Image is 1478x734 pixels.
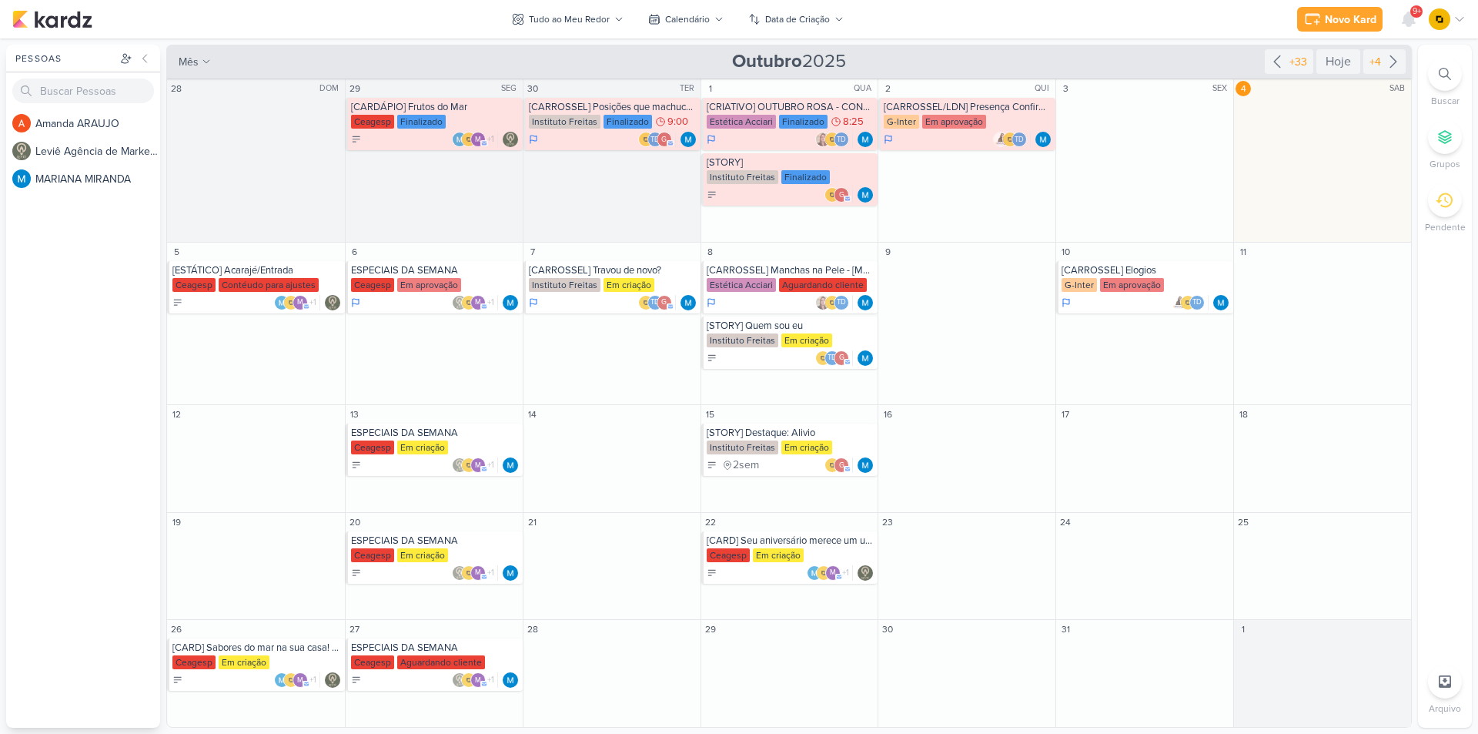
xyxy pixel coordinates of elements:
img: Leviê Agência de Marketing Digital [325,295,340,310]
div: Colaboradores: Tatiane Acciari, IDBOX - Agência de Design, Thais de carvalho [815,295,853,310]
div: A Fazer [172,675,183,685]
div: A Fazer [707,460,717,471]
div: 10 [1058,244,1073,260]
div: 6 [347,244,363,260]
img: Amannda Primo [993,132,1008,147]
div: 7 [525,244,540,260]
img: Leviê Agência de Marketing Digital [858,565,873,581]
span: 8:25 [843,116,864,127]
div: Em Andamento [351,297,360,309]
div: Pessoas [12,52,117,65]
p: Pendente [1425,220,1466,234]
div: 19 [169,514,184,530]
div: 14 [525,407,540,422]
div: Responsável: MARIANA MIRANDA [1035,132,1051,147]
div: Colaboradores: IDBOX - Agência de Design, Thais de carvalho, giselyrlfreitas@gmail.com [638,295,676,310]
img: MARIANA MIRANDA [858,132,873,147]
div: A Fazer [351,460,362,471]
img: MARIANA MIRANDA [858,187,873,203]
div: ESPECIAIS DA SEMANA [351,264,520,277]
div: Ceagesp [351,441,394,454]
div: Instituto Freitas [707,441,778,454]
div: Colaboradores: MARIANA MIRANDA, IDBOX - Agência de Design, mlegnaioli@gmail.com, Thais de carvalho [274,295,320,310]
span: +1 [486,459,494,471]
div: Ceagesp [172,655,216,669]
div: Responsável: Leviê Agência de Marketing Digital [858,565,873,581]
div: SEG [501,82,521,95]
p: g [661,299,667,307]
div: 13 [347,407,363,422]
p: m [297,299,303,307]
div: Em criação [397,441,448,454]
div: 30 [880,622,895,637]
div: 4 [1236,81,1251,96]
img: IDBOX - Agência de Design [1180,295,1195,310]
div: Thais de carvalho [647,132,663,147]
div: A m a n d a A R A U J O [35,116,160,132]
img: MARIANA MIRANDA [1035,132,1051,147]
p: m [475,462,481,470]
div: 21 [525,514,540,530]
div: 20 [347,514,363,530]
div: [CARD] Seu aniversário merece um upgrade [707,535,875,547]
div: Colaboradores: IDBOX - Agência de Design, Thais de carvalho, giselyrlfreitas@gmail.com [815,350,853,366]
div: A Fazer [707,353,717,364]
p: Td [1192,299,1202,307]
div: Colaboradores: Leviê Agência de Marketing Digital, IDBOX - Agência de Design, mlegnaioli@gmail.co... [452,457,498,473]
span: mês [179,54,199,70]
div: Em criação [781,441,832,454]
div: mlegnaioli@gmail.com [470,672,486,688]
div: 29 [347,81,363,96]
span: +1 [308,674,316,686]
span: 9+ [1413,5,1421,18]
div: 31 [1058,622,1073,637]
p: Td [837,299,846,307]
div: Thais de carvalho [1189,295,1205,310]
span: +1 [486,674,494,686]
p: m [830,569,836,577]
p: m [475,569,481,577]
div: Responsável: MARIANA MIRANDA [680,132,696,147]
div: A Fazer [351,134,362,145]
div: 30 [525,81,540,96]
div: giselyrlfreitas@gmail.com [834,457,849,473]
div: Colaboradores: Amannda Primo, IDBOX - Agência de Design, Thais de carvalho [993,132,1031,147]
div: Ceagesp [172,278,216,292]
div: Responsável: MARIANA MIRANDA [858,132,873,147]
img: IDBOX - Agência de Design [815,350,831,366]
div: Em Andamento [884,133,893,146]
img: MARIANA MIRANDA [858,457,873,473]
div: Responsável: MARIANA MIRANDA [858,295,873,310]
div: [CRIATIVO] OUTUBRO ROSA - CONSC. PREV. CÂNCER DE MAMA [707,101,875,113]
div: Colaboradores: Leviê Agência de Marketing Digital, IDBOX - Agência de Design, mlegnaioli@gmail.co... [452,295,498,310]
div: 29 [703,622,718,637]
div: Estética Acciari [707,115,776,129]
li: Ctrl + F [1418,57,1472,108]
div: mlegnaioli@gmail.com [470,565,486,581]
div: L e v i ê A g ê n c i a d e M a r k e t i n g D i g i t a l [35,143,160,159]
div: Responsável: MARIANA MIRANDA [858,187,873,203]
img: Leviê Agência de Marketing Digital [325,672,340,688]
img: IDBOX - Agência de Design [638,295,654,310]
p: m [297,677,303,685]
div: Thais de carvalho [647,295,663,310]
div: Thais de carvalho [834,295,849,310]
div: Colaboradores: IDBOX - Agência de Design, Thais de carvalho, giselyrlfreitas@gmail.com [638,132,676,147]
div: 28 [525,622,540,637]
span: 2025 [732,49,846,74]
img: Amanda ARAUJO [12,114,31,132]
div: 17 [1058,407,1073,422]
div: Em Andamento [529,297,538,309]
div: giselyrlfreitas@gmail.com [657,132,672,147]
img: Leviê Agência de Marketing Digital [452,457,467,473]
img: IDBOX - Agência de Design [816,565,831,581]
div: QUI [1035,82,1054,95]
div: Colaboradores: MARIANA MIRANDA, IDBOX - Agência de Design, mlegnaioli@gmail.com, Thais de carvalho [807,565,853,581]
div: A Fazer [172,297,183,308]
div: Responsável: MARIANA MIRANDA [503,295,518,310]
img: MARIANA MIRANDA [452,132,467,147]
div: SEX [1212,82,1232,95]
div: QUA [854,82,876,95]
div: 12 [169,407,184,422]
img: IDBOX - Agência de Design [461,457,477,473]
